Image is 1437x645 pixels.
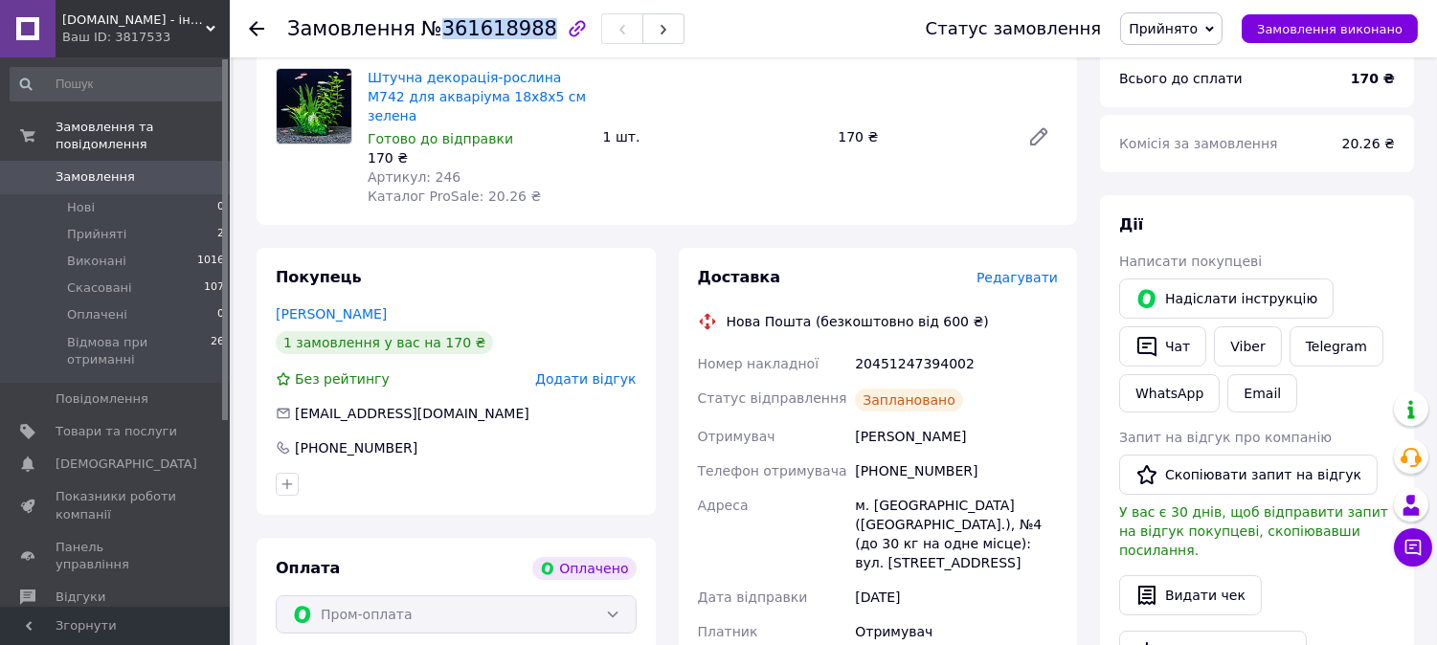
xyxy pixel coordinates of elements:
[368,70,586,123] a: Штучна декорація-рослина М742 для акваріума 18х8х5 см зелена
[1119,215,1143,234] span: Дії
[851,488,1062,580] div: м. [GEOGRAPHIC_DATA] ([GEOGRAPHIC_DATA].), №4 (до 30 кг на одне місце): вул. [STREET_ADDRESS]
[698,498,749,513] span: Адреса
[532,557,636,580] div: Оплачено
[276,306,387,322] a: [PERSON_NAME]
[56,390,148,408] span: Повідомлення
[1242,14,1418,43] button: Замовлення виконано
[56,539,177,573] span: Панель управління
[1119,575,1262,615] button: Видати чек
[67,279,132,297] span: Скасовані
[851,580,1062,614] div: [DATE]
[851,454,1062,488] div: [PHONE_NUMBER]
[368,131,513,146] span: Готово до відправки
[1290,326,1383,367] a: Telegram
[698,268,781,286] span: Доставка
[368,169,460,185] span: Артикул: 246
[1119,254,1262,269] span: Написати покупцеві
[211,334,224,368] span: 26
[1119,455,1378,495] button: Скопіювати запит на відгук
[1119,430,1332,445] span: Запит на відгук про компанію
[851,419,1062,454] div: [PERSON_NAME]
[67,334,211,368] span: Відмова при отриманні
[217,306,224,323] span: 0
[1129,21,1198,36] span: Прийнято
[204,279,224,297] span: 107
[67,226,126,243] span: Прийняті
[368,148,588,167] div: 170 ₴
[277,69,351,144] img: Штучна декорація-рослина М742 для акваріума 18х8х5 см зелена
[595,123,831,150] div: 1 шт.
[698,463,847,478] span: Телефон отримувача
[249,19,264,38] div: Повернутися назад
[1342,136,1395,151] span: 20.26 ₴
[1119,136,1278,151] span: Комісія за замовлення
[1214,326,1281,367] a: Viber
[56,456,197,473] span: [DEMOGRAPHIC_DATA]
[535,371,636,387] span: Додати відгук
[287,17,415,40] span: Замовлення
[67,199,95,216] span: Нові
[421,17,557,40] span: №361618988
[56,168,135,186] span: Замовлення
[926,19,1102,38] div: Статус замовлення
[1119,278,1334,319] button: Надіслати інструкцію
[67,306,127,323] span: Оплачені
[851,346,1062,381] div: 20451247394002
[1020,118,1058,156] a: Редагувати
[67,253,126,270] span: Виконані
[56,119,230,153] span: Замовлення та повідомлення
[1394,528,1432,567] button: Чат з покупцем
[62,11,206,29] span: Nemo.market - інтернет-магазин для тварин
[830,123,1012,150] div: 170 ₴
[855,389,963,411] div: Заплановано
[977,270,1058,285] span: Редагувати
[1119,374,1220,412] a: WhatsApp
[276,559,340,577] span: Оплата
[1119,504,1388,558] span: У вас є 30 днів, щоб відправити запит на відгук покупцеві, скопіювавши посилання.
[62,29,230,46] div: Ваш ID: 3817533
[698,589,808,605] span: Дата відправки
[276,331,493,354] div: 1 замовлення у вас на 170 ₴
[295,371,390,387] span: Без рейтингу
[1227,374,1297,412] button: Email
[698,624,758,639] span: Платник
[698,356,820,371] span: Номер накладної
[197,253,224,270] span: 1016
[217,226,224,243] span: 2
[10,67,226,101] input: Пошук
[276,268,362,286] span: Покупець
[295,406,529,421] span: [EMAIL_ADDRESS][DOMAIN_NAME]
[698,429,775,444] span: Отримувач
[217,199,224,216] span: 0
[368,189,541,204] span: Каталог ProSale: 20.26 ₴
[1257,22,1403,36] span: Замовлення виконано
[293,438,419,457] div: [PHONE_NUMBER]
[56,423,177,440] span: Товари та послуги
[56,488,177,523] span: Показники роботи компанії
[1351,71,1395,86] b: 170 ₴
[722,312,994,331] div: Нова Пошта (безкоштовно від 600 ₴)
[1119,71,1243,86] span: Всього до сплати
[56,589,105,606] span: Відгуки
[1119,326,1206,367] button: Чат
[698,390,847,406] span: Статус відправлення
